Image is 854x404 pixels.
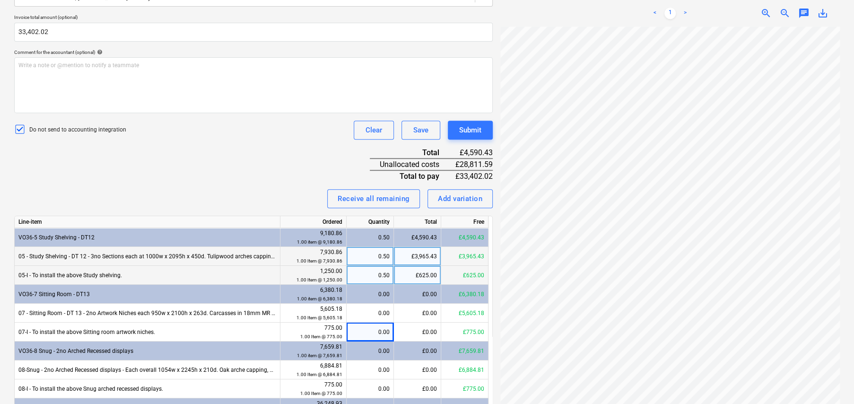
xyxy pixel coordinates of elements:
div: £33,402.02 [454,170,493,182]
div: 0.00 [350,342,390,360]
div: Save [413,124,428,136]
div: £0.00 [394,360,441,379]
div: 1,250.00 [284,267,342,284]
div: 0.00 [350,379,390,398]
div: 05 - Study Shelving - DT 12 - 3no Sections each at 1000w x 2095h x 450d. Tulipwood arches capping... [15,247,280,266]
div: £3,965.43 [441,247,488,266]
div: 05-I - To install the above Study shelving. [15,266,280,285]
span: VO36-8 Snug - 2no Arched Recessed displays [18,348,133,354]
div: Line-item [15,216,280,228]
div: Total to pay [370,170,454,182]
div: Add variation [438,193,482,205]
input: Invoice total amount (optional) [14,23,493,42]
small: 1.00 Item @ 6,884.81 [296,372,342,377]
div: £0.00 [394,323,441,342]
div: 0.50 [350,247,390,266]
div: £625.00 [394,266,441,285]
div: 0.00 [350,285,390,304]
div: Ordered [280,216,347,228]
div: 0.00 [350,360,390,379]
div: 0.00 [350,304,390,323]
div: 6,380.18 [284,286,342,303]
a: Page 1 is your current page [664,8,676,19]
div: 08-I - To install the above Snug arched recessed displays. [15,379,280,398]
small: 1.00 Item @ 775.00 [300,391,342,396]
button: Clear [354,121,394,140]
div: Receive all remaining [338,193,410,205]
small: 1.00 item @ 6,380.18 [297,296,342,301]
button: Receive all remaining [327,189,420,208]
iframe: Chat Widget [807,359,854,404]
small: 1.00 Item @ 1,250.00 [296,277,342,282]
button: Save [401,121,440,140]
div: Submit [459,124,481,136]
small: 1.00 Item @ 7,930.86 [296,258,342,263]
div: 0.00 [350,323,390,342]
div: £775.00 [441,379,488,398]
a: Previous page [649,8,661,19]
small: 1.00 item @ 7,659.81 [297,353,342,358]
div: £0.00 [394,379,441,398]
span: chat [798,8,810,19]
div: £6,380.18 [441,285,488,304]
div: 07 - Sitting Room - DT 13 - 2no Artwork Niches each 950w x 2100h x 263d. Carcasses in 18mm MR MDF... [15,304,280,323]
small: 1.00 Item @ 5,605.18 [296,315,342,320]
div: £0.00 [394,342,441,360]
div: Free [441,216,488,228]
div: £6,884.81 [441,360,488,379]
div: 5,605.18 [284,305,342,322]
div: £4,590.43 [394,228,441,247]
p: Do not send to accounting integration [29,126,126,134]
span: VO36-5 Study Shelving - DT12 [18,234,95,241]
small: 1.00 Item @ 775.00 [300,334,342,339]
span: save_alt [817,8,828,19]
div: £0.00 [394,285,441,304]
div: 7,930.86 [284,248,342,265]
div: Comment for the accountant (optional) [14,49,493,55]
div: 0.50 [350,228,390,247]
div: £0.00 [394,304,441,323]
div: £4,590.43 [454,147,493,158]
button: Add variation [427,189,493,208]
a: Next page [680,8,691,19]
div: Total [394,216,441,228]
div: Clear [366,124,382,136]
div: £7,659.81 [441,342,488,360]
div: 08-Snug - 2no Arched Recessed displays - Each overall 1054w x 2245h x 210d. Oak arche capping, ma... [15,360,280,379]
div: 775.00 [284,380,342,398]
button: Submit [448,121,493,140]
div: £3,965.43 [394,247,441,266]
div: 6,884.81 [284,361,342,379]
div: £4,590.43 [441,228,488,247]
div: 07-I - To install the above Sitting room artwork niches. [15,323,280,342]
small: 1.00 item @ 9,180.86 [297,239,342,245]
div: £5,605.18 [441,304,488,323]
div: £775.00 [441,323,488,342]
div: 0.50 [350,266,390,285]
span: VO36-7 Sitting Room - DT13 [18,291,90,298]
p: Invoice total amount (optional) [14,14,493,22]
div: Unallocated costs [370,158,454,170]
div: Quantity [347,216,394,228]
span: help [95,49,103,55]
span: zoom_in [760,8,772,19]
div: 775.00 [284,324,342,341]
div: £28,811.59 [454,158,493,170]
div: £625.00 [441,266,488,285]
div: 9,180.86 [284,229,342,246]
div: Total [370,147,454,158]
span: zoom_out [779,8,791,19]
div: 7,659.81 [284,343,342,360]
